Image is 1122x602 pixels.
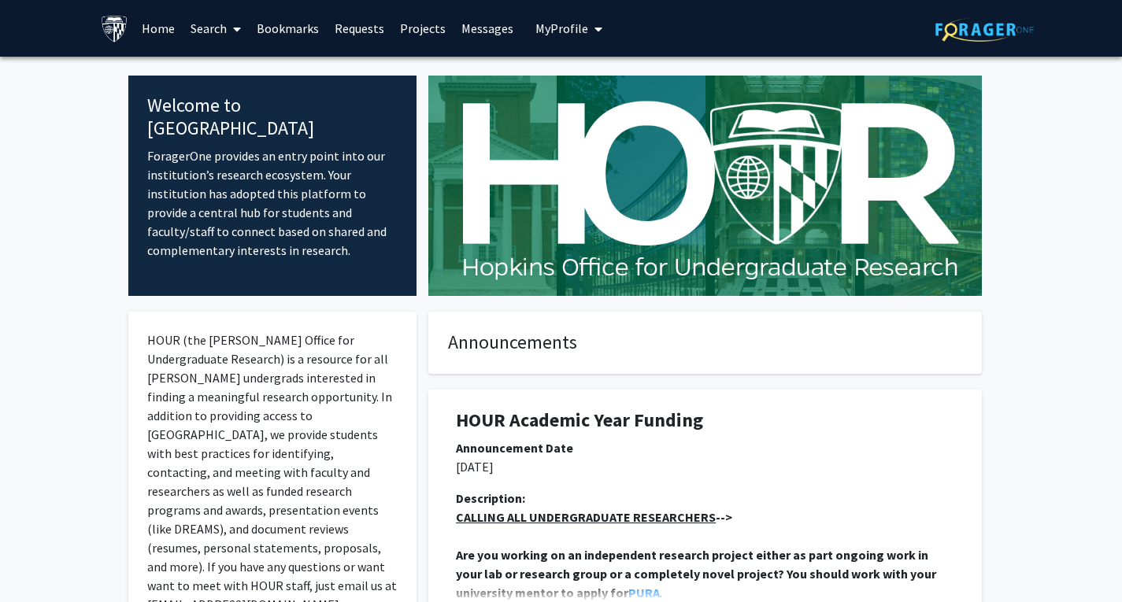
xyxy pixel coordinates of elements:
p: . [456,545,954,602]
div: Announcement Date [456,438,954,457]
a: Home [134,1,183,56]
u: CALLING ALL UNDERGRADUATE RESEARCHERS [456,509,716,525]
p: ForagerOne provides an entry point into our institution’s research ecosystem. Your institution ha... [147,146,398,260]
a: Requests [327,1,392,56]
img: Cover Image [428,76,982,296]
span: My Profile [535,20,588,36]
h4: Welcome to [GEOGRAPHIC_DATA] [147,94,398,140]
a: Bookmarks [249,1,327,56]
strong: --> [456,509,732,525]
a: Messages [454,1,521,56]
strong: Are you working on an independent research project either as part ongoing work in your lab or res... [456,547,939,600]
img: Johns Hopkins University Logo [101,15,128,42]
img: ForagerOne Logo [935,17,1034,42]
div: Description: [456,489,954,508]
h4: Announcements [448,331,962,354]
a: Search [183,1,249,56]
a: Projects [392,1,454,56]
p: [DATE] [456,457,954,476]
iframe: Chat [12,531,67,590]
a: PURA [628,585,660,600]
h1: HOUR Academic Year Funding [456,409,954,432]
